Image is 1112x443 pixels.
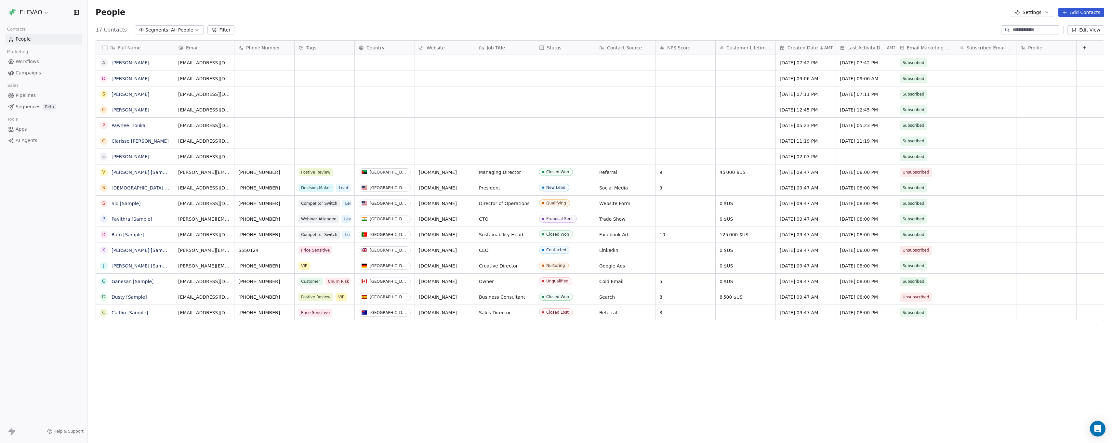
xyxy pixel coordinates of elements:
img: cropped-elevao_favicon-512x512.png [9,8,17,16]
span: [DATE] 07:11 PM [840,91,892,98]
span: Subscribed [903,91,924,98]
span: Referral [599,309,651,316]
span: [PERSON_NAME][EMAIL_ADDRESS][DOMAIN_NAME] [178,169,230,176]
span: Pipelines [16,92,36,99]
span: [PHONE_NUMBER] [238,263,290,269]
span: 0 $US [720,200,772,207]
span: Subscribed [903,309,924,316]
span: Campaigns [16,70,41,76]
a: [DOMAIN_NAME] [419,310,457,315]
span: Workflows [16,58,39,65]
span: Email [186,45,199,51]
span: [EMAIL_ADDRESS][DOMAIN_NAME] [178,278,230,285]
a: Pawnee Tiouka [112,123,145,128]
span: [DATE] 09:47 AM [780,294,832,300]
div: C [102,309,105,316]
div: Website [415,41,475,55]
a: [DOMAIN_NAME] [419,216,457,222]
a: [DOMAIN_NAME] [419,263,457,268]
button: Settings [1011,8,1053,17]
span: Subscribed [903,75,924,82]
button: Add Contacts [1058,8,1104,17]
div: [GEOGRAPHIC_DATA] [370,279,408,284]
span: Sales Director [479,309,531,316]
span: Created Date [788,45,818,51]
span: [DATE] 08:00 PM [840,169,892,176]
div: Contacted [546,248,566,252]
span: [EMAIL_ADDRESS][DOMAIN_NAME] [178,294,230,300]
span: Subscribed [903,231,924,238]
span: ELEVAO [20,8,42,17]
span: President [479,185,531,191]
span: Director of Operations [479,200,531,207]
div: Profile [1016,41,1076,55]
a: Ram [Sample] [112,232,144,237]
span: Tools [5,114,20,124]
span: Owner [479,278,531,285]
span: VIP [298,262,310,270]
span: Postive Review [298,293,333,301]
span: Subscribed [903,278,924,285]
span: [DATE] 09:47 AM [780,263,832,269]
span: Subscribed [903,59,924,66]
div: Job Title [475,41,535,55]
div: Phone Number [234,41,294,55]
span: Cold Email [599,278,651,285]
span: [DATE] 12:45 PM [840,107,892,113]
span: [PHONE_NUMBER] [238,185,290,191]
a: [PERSON_NAME] [Sample] [112,263,171,268]
span: Sequences [16,103,40,110]
span: 10 [659,231,711,238]
a: Sid [Sample] [112,201,141,206]
a: [PERSON_NAME] [Sample] [112,170,171,175]
span: Segments: [145,27,170,33]
span: Tags [306,45,316,51]
span: Lead [336,184,351,192]
span: Status [547,45,562,51]
span: [EMAIL_ADDRESS][DOMAIN_NAME] [178,185,230,191]
span: [EMAIL_ADDRESS][DOMAIN_NAME] [178,75,230,82]
a: [DOMAIN_NAME] [419,294,457,300]
span: 45 000 $US [720,169,772,176]
div: [GEOGRAPHIC_DATA] [370,170,408,175]
span: Contact Source [607,45,642,51]
span: Lead [342,200,357,207]
a: [DOMAIN_NAME] [419,201,457,206]
span: Website [427,45,445,51]
div: C [102,106,105,113]
span: 17 Contacts [96,26,127,34]
div: Contact Source [595,41,655,55]
div: Unqualified [546,279,568,283]
span: [DATE] 09:47 AM [780,185,832,191]
span: Search [599,294,651,300]
span: Managing Director [479,169,531,176]
span: [DATE] 07:11 PM [780,91,832,98]
span: [EMAIL_ADDRESS][DOMAIN_NAME] [178,107,230,113]
span: 0 $US [720,278,772,285]
span: [DATE] 08:00 PM [840,278,892,285]
a: [PERSON_NAME] [112,154,149,159]
div: grid [174,55,1105,415]
span: Website Form [599,200,651,207]
span: 125 000 $US [720,231,772,238]
span: [PHONE_NUMBER] [238,200,290,207]
span: [DATE] 08:00 PM [840,247,892,254]
span: Last Activity Date [847,45,886,51]
div: J [103,262,104,269]
span: [PHONE_NUMBER] [238,231,290,238]
div: [GEOGRAPHIC_DATA] [370,232,408,237]
div: K [102,247,105,254]
span: 8 [659,294,711,300]
span: [DATE] 08:00 PM [840,263,892,269]
div: grid [96,55,174,415]
div: S [102,200,105,207]
span: [DATE] 05:23 PM [840,122,892,129]
a: [DOMAIN_NAME] [419,232,457,237]
div: [GEOGRAPHIC_DATA] [370,201,408,206]
div: S [102,184,105,191]
span: [DATE] 08:00 PM [840,185,892,191]
span: Subscribed [903,263,924,269]
span: Competitor Switch [298,231,340,239]
span: Country [366,45,385,51]
button: Filter [207,25,234,34]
